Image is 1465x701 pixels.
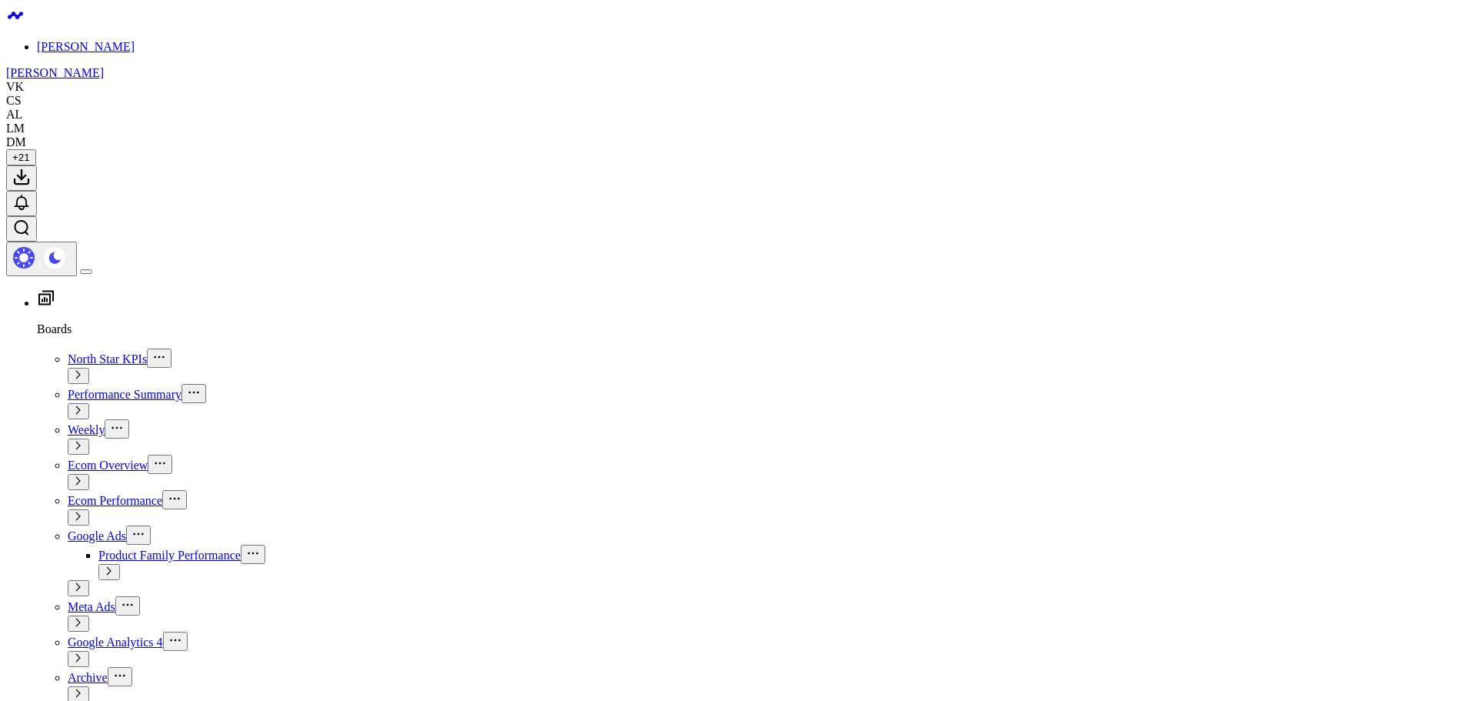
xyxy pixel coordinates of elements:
a: Ecom Performance [68,494,162,507]
a: Google Ads [68,529,126,542]
div: LM [6,122,1459,135]
button: Open search [6,216,37,242]
a: North Star KPIs [68,352,147,366]
a: Google Analytics 4 [68,636,163,649]
div: DM [6,135,1459,149]
div: AL [6,108,1459,122]
a: Ecom Overview [68,459,148,472]
a: [PERSON_NAME] [37,40,135,53]
a: Meta Ads [68,600,115,613]
p: Boards [37,322,1459,336]
span: + 21 [12,152,30,163]
a: Weekly [68,423,105,436]
button: +21 [6,149,36,165]
div: CS [6,94,1459,108]
a: Performance Summary [68,388,181,401]
a: [PERSON_NAME] [6,66,104,79]
div: VK [6,80,1459,94]
a: Archive [68,671,108,684]
a: Product Family Performance [98,549,241,562]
